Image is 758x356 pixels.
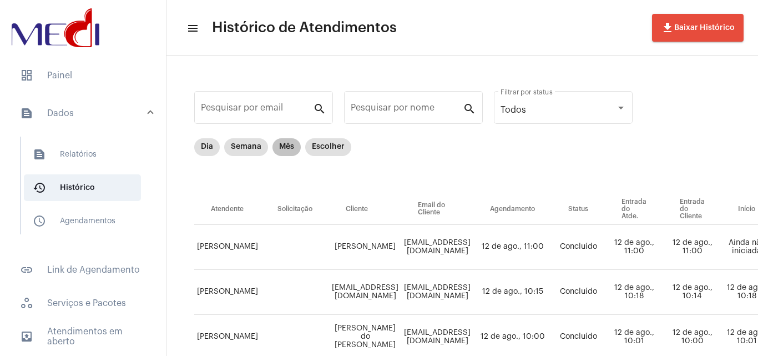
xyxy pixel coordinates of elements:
[11,62,155,89] span: Painel
[194,138,220,156] mat-chip: Dia
[661,21,674,34] mat-icon: file_download
[20,263,33,277] mat-icon: sidenav icon
[401,225,473,270] td: [EMAIL_ADDRESS][DOMAIN_NAME]
[186,22,198,35] mat-icon: sidenav icon
[20,69,33,82] span: sidenav icon
[194,194,261,225] th: Atendente
[224,138,268,156] mat-chip: Semana
[7,131,166,250] div: sidenav iconDados
[552,225,605,270] td: Concluído
[9,6,102,50] img: d3a1b5fa-500b-b90f-5a1c-719c20e9830b.png
[473,225,552,270] td: 12 de ago., 11:00
[11,257,155,283] span: Link de Agendamento
[661,24,735,32] span: Baixar Histórico
[33,214,46,228] mat-icon: sidenav icon
[7,96,166,131] mat-expansion-panel-header: sidenav iconDados
[329,270,401,315] td: [EMAIL_ADDRESS][DOMAIN_NAME]
[194,270,261,315] td: [PERSON_NAME]
[24,174,141,201] span: Histórico
[194,225,261,270] td: [PERSON_NAME]
[473,194,552,225] th: Agendamento
[663,225,721,270] td: 12 de ago., 11:00
[33,148,46,161] mat-icon: sidenav icon
[313,102,326,115] mat-icon: search
[329,225,401,270] td: [PERSON_NAME]
[272,138,301,156] mat-chip: Mês
[552,270,605,315] td: Concluído
[33,181,46,194] mat-icon: sidenav icon
[401,194,473,225] th: Email do Cliente
[401,270,473,315] td: [EMAIL_ADDRESS][DOMAIN_NAME]
[605,270,663,315] td: 12 de ago., 10:18
[305,138,351,156] mat-chip: Escolher
[24,208,141,234] span: Agendamentos
[11,323,155,350] span: Atendimentos em aberto
[463,102,476,115] mat-icon: search
[351,105,463,115] input: Pesquisar por nome
[11,290,155,317] span: Serviços e Pacotes
[663,194,721,225] th: Entrada do Cliente
[605,225,663,270] td: 12 de ago., 11:00
[201,105,313,115] input: Pesquisar por email
[20,330,33,343] mat-icon: sidenav icon
[261,194,329,225] th: Solicitação
[652,14,744,42] button: Baixar Histórico
[473,270,552,315] td: 12 de ago., 10:15
[329,194,401,225] th: Cliente
[663,270,721,315] td: 12 de ago., 10:14
[24,141,141,168] span: Relatórios
[20,107,148,120] mat-panel-title: Dados
[501,106,526,114] span: Todos
[20,107,33,120] mat-icon: sidenav icon
[20,297,33,310] span: sidenav icon
[605,194,663,225] th: Entrada do Atde.
[552,194,605,225] th: Status
[212,19,397,37] span: Histórico de Atendimentos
